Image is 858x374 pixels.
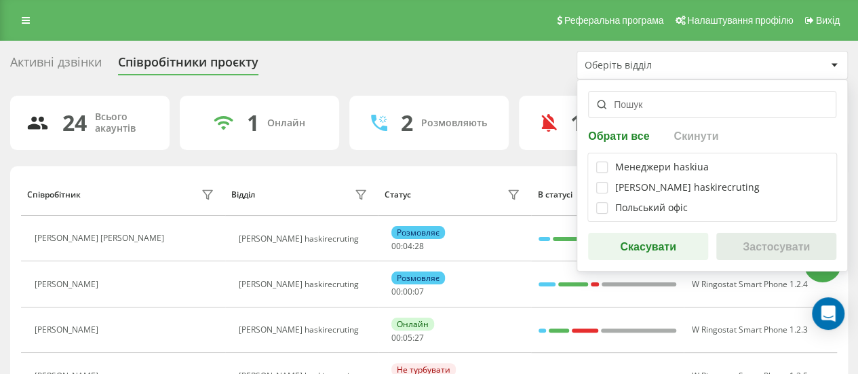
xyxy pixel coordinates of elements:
div: 24 [62,110,87,136]
div: Онлайн [267,117,305,129]
div: Всього акаунтів [95,111,153,134]
div: Менеджери haskiua [615,162,709,173]
div: : : [391,242,424,251]
div: [PERSON_NAME] haskirecruting [239,234,371,244]
span: Вихід [816,15,840,26]
div: : : [391,333,424,343]
div: Співробітник [27,190,81,200]
div: [PERSON_NAME] haskirecruting [239,280,371,289]
div: 1 [570,110,583,136]
div: Статус [385,190,411,200]
div: Активні дзвінки [10,55,102,76]
div: [PERSON_NAME] haskirecruting [239,325,371,335]
span: 28 [414,240,424,252]
span: W Ringostat Smart Phone 1.2.4 [691,278,807,290]
div: Відділ [231,190,255,200]
span: 00 [391,286,401,297]
button: Обрати все [588,129,653,142]
div: Співробітники проєкту [118,55,258,76]
input: Пошук [588,91,836,118]
div: [PERSON_NAME] [35,325,102,335]
div: [PERSON_NAME] [PERSON_NAME] [35,233,168,243]
div: Розмовляють [421,117,487,129]
div: Польський офіс [615,202,688,214]
span: W Ringostat Smart Phone 1.2.3 [691,324,807,335]
span: Налаштування профілю [687,15,793,26]
div: Розмовляє [391,226,445,239]
div: В статусі [537,190,678,200]
span: 05 [403,332,412,343]
button: Застосувати [716,233,836,260]
div: [PERSON_NAME] [35,280,102,289]
span: 07 [414,286,424,297]
div: : : [391,287,424,297]
span: 00 [391,332,401,343]
button: Скасувати [588,233,708,260]
div: 1 [247,110,259,136]
button: Скинути [669,129,722,142]
div: Оберіть відділ [585,60,747,71]
div: Open Intercom Messenger [812,297,844,330]
span: 04 [403,240,412,252]
span: 00 [391,240,401,252]
span: 00 [403,286,412,297]
div: [PERSON_NAME] haskirecruting [615,182,760,193]
div: Онлайн [391,318,434,331]
div: 2 [401,110,413,136]
span: 27 [414,332,424,343]
div: Розмовляє [391,272,445,284]
span: Реферальна програма [564,15,664,26]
